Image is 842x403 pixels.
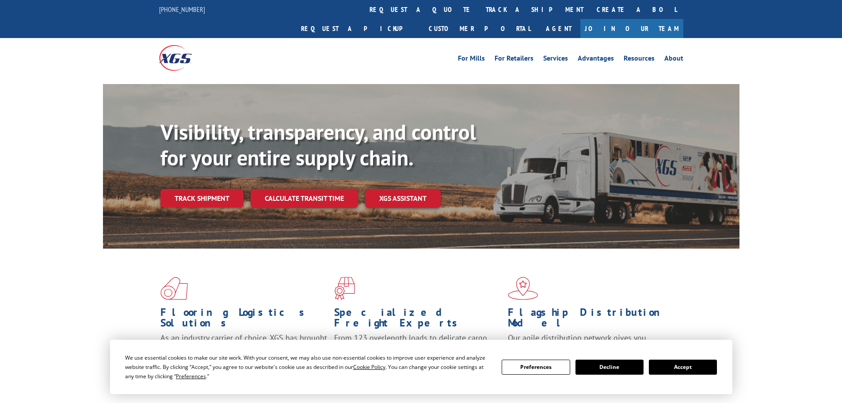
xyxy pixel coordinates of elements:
[495,55,533,65] a: For Retailers
[353,363,385,371] span: Cookie Policy
[160,307,328,333] h1: Flooring Logistics Solutions
[543,55,568,65] a: Services
[334,333,501,372] p: From 123 overlength loads to delicate cargo, our experienced staff knows the best way to move you...
[664,55,683,65] a: About
[334,307,501,333] h1: Specialized Freight Experts
[334,277,355,300] img: xgs-icon-focused-on-flooring-red
[575,360,644,375] button: Decline
[160,277,188,300] img: xgs-icon-total-supply-chain-intelligence-red
[294,19,422,38] a: Request a pickup
[624,55,655,65] a: Resources
[251,189,358,208] a: Calculate transit time
[508,307,675,333] h1: Flagship Distribution Model
[160,118,476,171] b: Visibility, transparency, and control for your entire supply chain.
[422,19,537,38] a: Customer Portal
[365,189,441,208] a: XGS ASSISTANT
[125,353,491,381] div: We use essential cookies to make our site work. With your consent, we may also use non-essential ...
[508,277,538,300] img: xgs-icon-flagship-distribution-model-red
[537,19,580,38] a: Agent
[160,189,244,207] a: Track shipment
[649,360,717,375] button: Accept
[508,333,671,353] span: Our agile distribution network gives you nationwide inventory management on demand.
[160,333,327,364] span: As an industry carrier of choice, XGS has brought innovation and dedication to flooring logistics...
[159,5,205,14] a: [PHONE_NUMBER]
[502,360,570,375] button: Preferences
[580,19,683,38] a: Join Our Team
[578,55,614,65] a: Advantages
[110,340,732,394] div: Cookie Consent Prompt
[458,55,485,65] a: For Mills
[176,372,206,380] span: Preferences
